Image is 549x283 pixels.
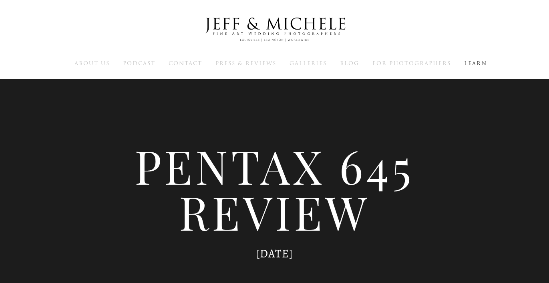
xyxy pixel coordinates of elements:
a: For Photographers [372,60,451,67]
time: [DATE] [256,246,293,261]
a: Blog [340,60,359,67]
h1: Pentax 645 Review [82,143,467,235]
a: Galleries [290,60,327,67]
a: Learn [464,60,487,67]
a: Podcast [123,60,155,67]
a: About Us [74,60,110,67]
a: Press & Reviews [215,60,276,67]
a: Contact [169,60,202,67]
img: Louisville Wedding Photographers - Jeff & Michele Wedding Photographers [195,10,355,49]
